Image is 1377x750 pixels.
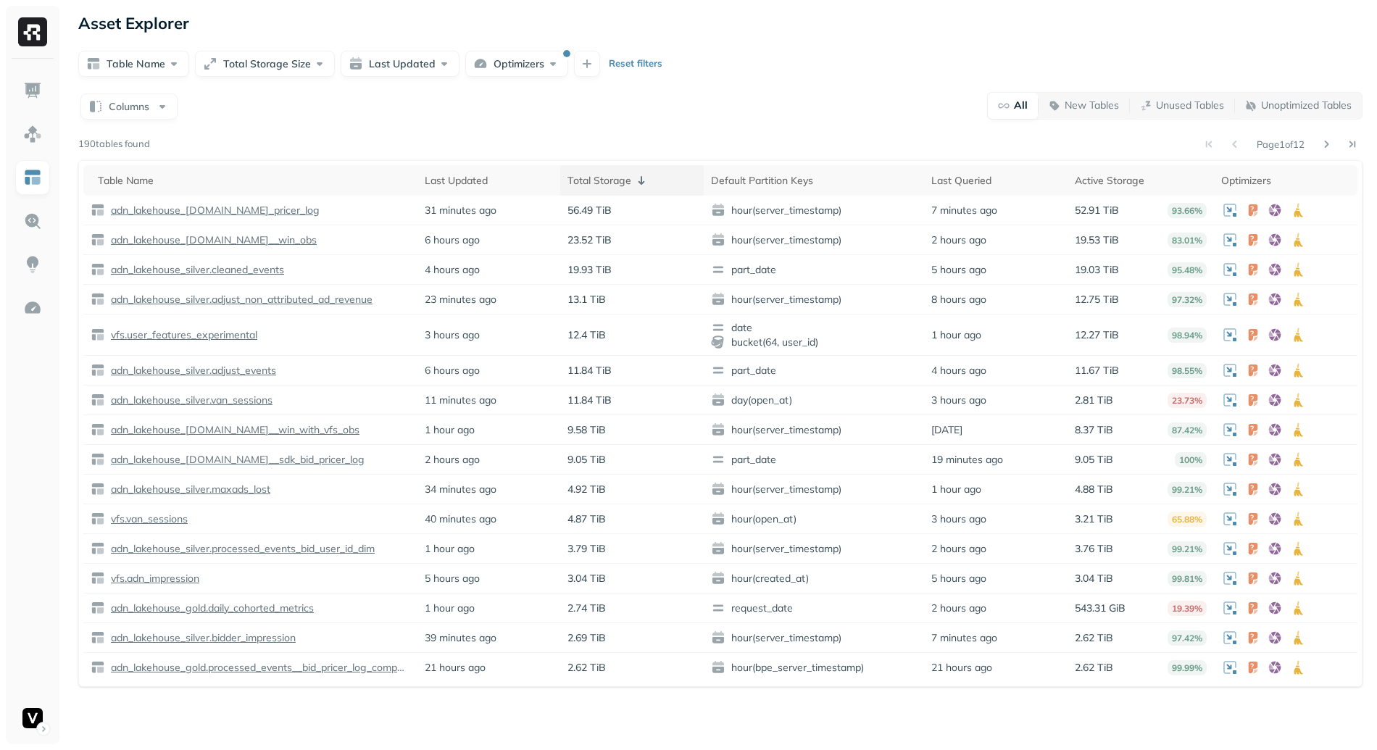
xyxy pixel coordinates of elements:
[18,17,47,46] img: Ryft
[1075,293,1119,307] p: 12.75 TiB
[108,483,270,496] p: adn_lakehouse_silver.maxads_lost
[711,262,917,277] span: part_date
[425,364,480,378] p: 6 hours ago
[425,483,496,496] p: 34 minutes ago
[1257,138,1305,151] p: Page 1 of 12
[567,328,606,342] p: 12.4 TiB
[108,572,199,586] p: vfs.adn_impression
[91,203,105,217] img: table
[1168,393,1207,408] p: 23.73%
[931,364,986,378] p: 4 hours ago
[108,328,257,342] p: vfs.user_features_experimental
[105,512,188,526] a: vfs.van_sessions
[108,453,365,467] p: adn_lakehouse_[DOMAIN_NAME]__sdk_bid_pricer_log
[567,483,606,496] p: 4.92 TiB
[1168,363,1207,378] p: 98.55%
[711,320,917,335] span: date
[931,233,986,247] p: 2 hours ago
[91,262,105,277] img: table
[1075,393,1113,407] p: 2.81 TiB
[105,631,296,645] a: adn_lakehouse_silver.bidder_impression
[91,452,105,467] img: table
[1168,660,1207,675] p: 99.99%
[91,541,105,556] img: table
[1075,263,1119,277] p: 19.03 TiB
[1261,99,1352,112] p: Unoptimized Tables
[931,423,962,437] p: [DATE]
[105,423,359,437] a: adn_lakehouse_[DOMAIN_NAME]__win_with_vfs_obs
[711,512,917,526] span: hour(open_at)
[425,328,480,342] p: 3 hours ago
[931,631,997,645] p: 7 minutes ago
[1065,99,1119,112] p: New Tables
[567,631,606,645] p: 2.69 TiB
[91,363,105,378] img: table
[1168,571,1207,586] p: 99.81%
[91,422,105,437] img: table
[1221,174,1350,188] div: Optimizers
[1075,174,1207,188] div: Active Storage
[108,293,373,307] p: adn_lakehouse_silver.adjust_non_attributed_ad_revenue
[108,631,296,645] p: adn_lakehouse_silver.bidder_impression
[711,660,917,675] span: hour(bpe_server_timestamp)
[91,571,105,586] img: table
[931,601,986,615] p: 2 hours ago
[567,572,606,586] p: 3.04 TiB
[105,328,257,342] a: vfs.user_features_experimental
[711,203,917,217] span: hour(server_timestamp)
[931,512,986,526] p: 3 hours ago
[105,364,276,378] a: adn_lakehouse_silver.adjust_events
[1168,630,1207,646] p: 97.42%
[1168,262,1207,278] p: 95.48%
[91,393,105,407] img: table
[931,328,981,342] p: 1 hour ago
[711,292,917,307] span: hour(server_timestamp)
[711,233,917,247] span: hour(server_timestamp)
[425,233,480,247] p: 6 hours ago
[1075,364,1119,378] p: 11.67 TiB
[609,57,662,71] p: Reset filters
[567,423,606,437] p: 9.58 TiB
[931,542,986,556] p: 2 hours ago
[91,292,105,307] img: table
[1075,233,1119,247] p: 19.53 TiB
[105,293,373,307] a: adn_lakehouse_silver.adjust_non_attributed_ad_revenue
[425,174,554,188] div: Last Updated
[91,233,105,247] img: table
[1075,512,1113,526] p: 3.21 TiB
[1168,541,1207,557] p: 99.21%
[1075,661,1113,675] p: 2.62 TiB
[1168,328,1207,343] p: 98.94%
[105,483,270,496] a: adn_lakehouse_silver.maxads_lost
[1075,328,1119,342] p: 12.27 TiB
[108,204,320,217] p: adn_lakehouse_[DOMAIN_NAME]_pricer_log
[931,453,1003,467] p: 19 minutes ago
[23,212,42,230] img: Query Explorer
[425,453,480,467] p: 2 hours ago
[425,263,480,277] p: 4 hours ago
[425,661,486,675] p: 21 hours ago
[711,571,917,586] span: hour(created_at)
[108,601,314,615] p: adn_lakehouse_gold.daily_cohorted_metrics
[567,542,606,556] p: 3.79 TiB
[1168,422,1207,438] p: 87.42%
[105,204,320,217] a: adn_lakehouse_[DOMAIN_NAME]_pricer_log
[711,601,917,615] span: request_date
[108,263,284,277] p: adn_lakehouse_silver.cleaned_events
[425,542,475,556] p: 1 hour ago
[465,51,568,77] button: Optimizers
[78,51,189,77] button: Table Name
[22,708,43,728] img: Voodoo
[567,601,606,615] p: 2.74 TiB
[341,51,459,77] button: Last Updated
[1075,453,1113,467] p: 9.05 TiB
[1168,512,1207,527] p: 65.88%
[108,661,410,675] p: adn_lakehouse_gold.processed_events__bid_pricer_log_competitors
[711,174,917,188] div: Default Partition Keys
[105,542,375,556] a: adn_lakehouse_silver.processed_events_bid_user_id_dim
[1168,203,1207,218] p: 93.66%
[23,255,42,274] img: Insights
[567,661,606,675] p: 2.62 TiB
[105,661,410,675] a: adn_lakehouse_gold.processed_events__bid_pricer_log_competitors
[105,263,284,277] a: adn_lakehouse_silver.cleaned_events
